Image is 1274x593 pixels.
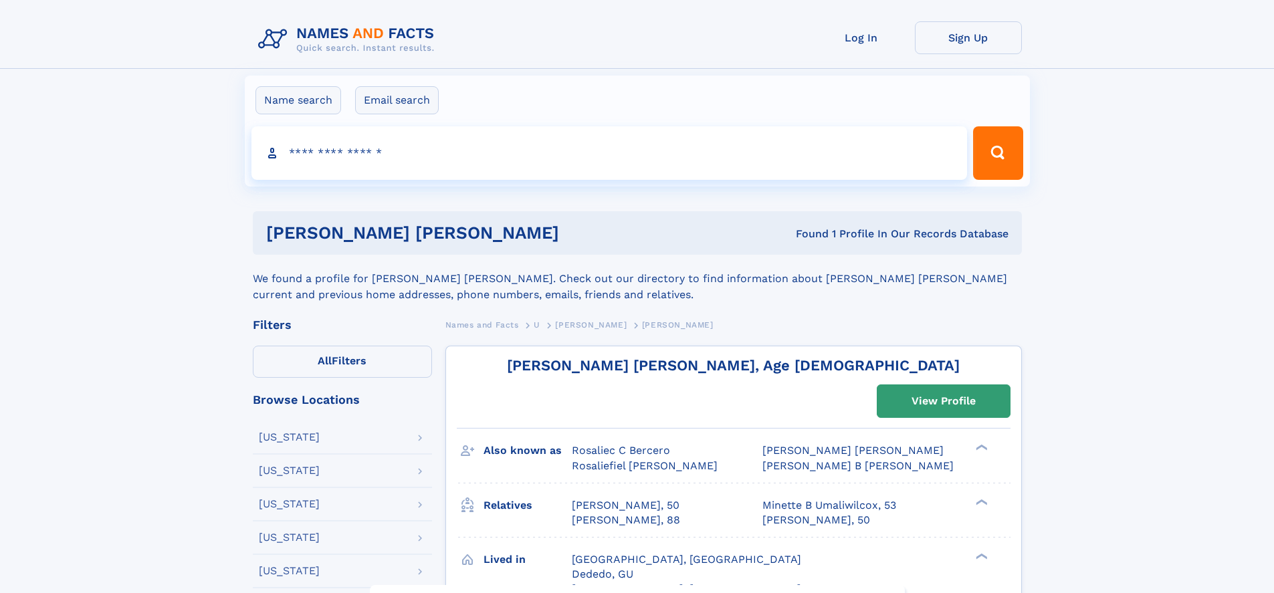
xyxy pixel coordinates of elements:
[445,316,519,333] a: Names and Facts
[677,227,1008,241] div: Found 1 Profile In Our Records Database
[572,568,633,580] span: Dededo, GU
[912,386,976,417] div: View Profile
[253,346,432,378] label: Filters
[555,320,627,330] span: [PERSON_NAME]
[972,443,988,452] div: ❯
[253,255,1022,303] div: We found a profile for [PERSON_NAME] [PERSON_NAME]. Check out our directory to find information a...
[484,439,572,462] h3: Also known as
[259,499,320,509] div: [US_STATE]
[253,394,432,406] div: Browse Locations
[572,513,680,527] a: [PERSON_NAME], 88
[259,532,320,543] div: [US_STATE]
[762,444,944,457] span: [PERSON_NAME] [PERSON_NAME]
[973,126,1023,180] button: Search Button
[266,225,677,241] h1: [PERSON_NAME] [PERSON_NAME]
[534,316,540,333] a: U
[555,316,627,333] a: [PERSON_NAME]
[972,552,988,560] div: ❯
[318,354,332,367] span: All
[572,553,801,566] span: [GEOGRAPHIC_DATA], [GEOGRAPHIC_DATA]
[762,513,870,527] a: [PERSON_NAME], 50
[259,432,320,443] div: [US_STATE]
[484,494,572,517] h3: Relatives
[255,86,341,114] label: Name search
[642,320,714,330] span: [PERSON_NAME]
[507,357,960,374] a: [PERSON_NAME] [PERSON_NAME], Age [DEMOGRAPHIC_DATA]
[355,86,439,114] label: Email search
[972,497,988,506] div: ❯
[762,498,896,513] a: Minette B Umaliwilcox, 53
[253,319,432,331] div: Filters
[915,21,1022,54] a: Sign Up
[572,444,670,457] span: Rosaliec C Bercero
[808,21,915,54] a: Log In
[484,548,572,571] h3: Lived in
[534,320,540,330] span: U
[259,566,320,576] div: [US_STATE]
[259,465,320,476] div: [US_STATE]
[251,126,968,180] input: search input
[762,459,954,472] span: [PERSON_NAME] B [PERSON_NAME]
[253,21,445,57] img: Logo Names and Facts
[877,385,1010,417] a: View Profile
[572,459,718,472] span: Rosaliefiel [PERSON_NAME]
[572,498,679,513] a: [PERSON_NAME], 50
